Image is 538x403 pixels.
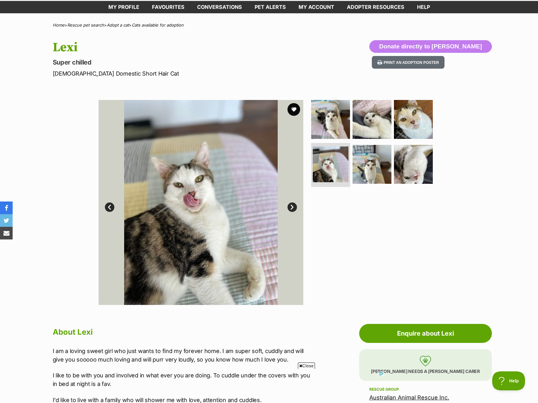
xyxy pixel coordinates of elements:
[67,22,104,28] a: Rescue pet search
[53,22,64,28] a: Home
[99,100,303,305] img: Photo of Lexi
[287,103,300,116] button: favourite
[311,100,350,139] img: Photo of Lexi
[353,145,391,184] img: Photo of Lexi
[394,100,433,139] img: Photo of Lexi
[287,202,297,212] a: Next
[53,69,320,78] p: [DEMOGRAPHIC_DATA] Domestic Short Hair Cat
[107,22,129,28] a: Adopt a cat
[420,356,431,366] img: foster-care-31f2a1ccfb079a48fc4dc6d2a002ce68c6d2b76c7ccb9e0da61f6cd5abbf869a.svg
[53,58,320,67] p: Super chilled
[369,394,449,401] a: Australian Animal Rescue Inc.
[298,363,315,369] span: Close
[102,1,146,13] a: My profile
[411,1,436,13] a: Help
[359,324,492,343] a: Enquire about Lexi
[53,371,314,388] p: I like to be with you and involved in what ever you are doing. To cuddle under the covers with yo...
[492,371,525,390] iframe: Help Scout Beacon - Open
[53,40,320,55] h1: Lexi
[394,145,433,184] img: Photo of Lexi
[369,387,482,392] div: Rescue group
[105,202,114,212] a: Prev
[154,371,384,400] iframe: Advertisement
[353,100,391,139] img: Photo of Lexi
[341,1,411,13] a: Adopter resources
[37,23,501,28] div: > > >
[53,325,314,339] h2: About Lexi
[359,349,492,381] p: [PERSON_NAME] needs a [PERSON_NAME] carer
[248,1,292,13] a: Pet alerts
[369,40,492,53] button: Donate directly to [PERSON_NAME]
[292,1,341,13] a: My account
[53,347,314,364] p: I am a loving sweet girl who just wants to find my forever home. I am super soft, cuddly and will...
[372,56,444,69] button: Print an adoption poster
[313,146,348,182] img: Photo of Lexi
[132,22,184,28] a: Cats available for adoption
[191,1,248,13] a: conversations
[146,1,191,13] a: Favourites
